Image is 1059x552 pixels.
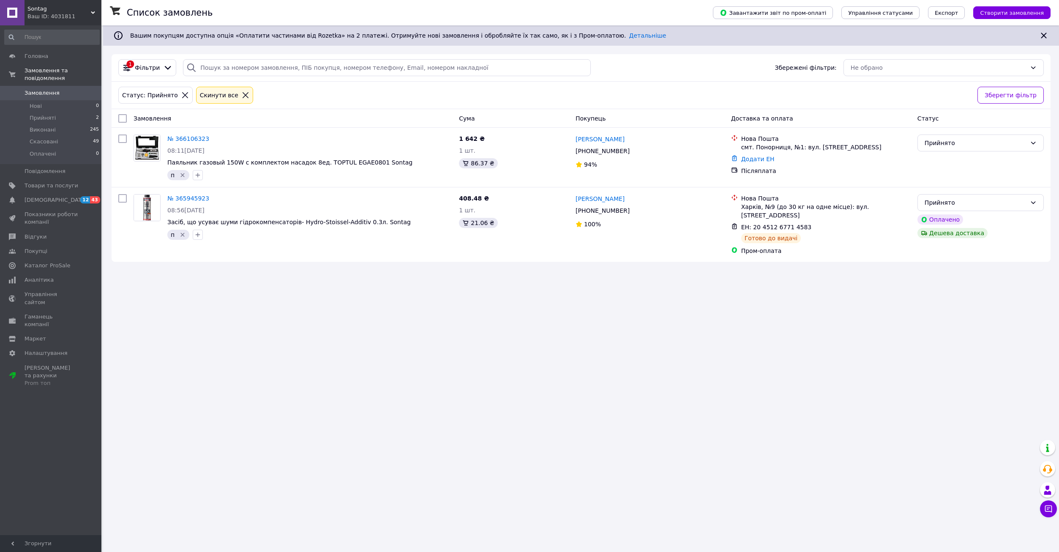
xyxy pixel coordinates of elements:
div: смт. Понорниця, №1: вул. [STREET_ADDRESS] [741,143,911,151]
span: Статус [917,115,939,122]
div: [PHONE_NUMBER] [574,145,631,157]
div: Пром-оплата [741,247,911,255]
span: 08:11[DATE] [167,147,205,154]
button: Зберегти фільтр [977,87,1044,104]
img: Фото товару [134,195,160,221]
span: Замовлення та повідомлення [25,67,101,82]
span: 0 [96,150,99,158]
div: Нова Пошта [741,135,911,143]
span: 245 [90,126,99,134]
span: Завантажити звіт по пром-оплаті [720,9,826,16]
span: Sontag [27,5,91,13]
span: 2 [96,114,99,122]
div: Cкинути все [198,91,240,100]
span: Експорт [935,10,958,16]
span: 1 шт. [459,207,475,214]
a: № 365945923 [167,195,209,202]
span: Повідомлення [25,168,66,175]
svg: Видалити мітку [179,231,186,238]
a: Додати ЕН [741,156,775,162]
span: 49 [93,138,99,146]
div: Післяплата [741,167,911,175]
a: [PERSON_NAME] [576,135,625,143]
button: Створити замовлення [973,6,1051,19]
span: Прийняті [30,114,56,122]
span: Cума [459,115,475,122]
span: Головна [25,52,48,60]
button: Експорт [928,6,965,19]
input: Пошук [4,30,100,45]
span: п [171,172,175,179]
div: Прийнято [925,198,1026,207]
span: Фільтри [135,63,160,72]
span: Виконані [30,126,56,134]
span: 94% [584,161,597,168]
div: 21.06 ₴ [459,218,497,228]
span: Оплачені [30,150,56,158]
div: Prom топ [25,379,78,387]
span: Управління сайтом [25,291,78,306]
span: 1 642 ₴ [459,135,485,142]
a: № 366106323 [167,135,209,142]
span: Покупці [25,247,47,255]
span: п [171,231,175,238]
span: Товари та послуги [25,182,78,189]
span: Управління статусами [848,10,913,16]
span: 12 [80,196,90,203]
span: Доставка та оплата [731,115,793,122]
span: Вашим покупцям доступна опція «Оплатити частинами від Rozetka» на 2 платежі. Отримуйте нові замов... [130,32,666,39]
span: 08:56[DATE] [167,207,205,214]
span: Скасовані [30,138,58,146]
a: [PERSON_NAME] [576,195,625,203]
h1: Список замовлень [127,8,213,18]
div: Дешева доставка [917,228,988,238]
span: Замовлення [25,89,60,97]
span: Збережені фільтри: [775,63,836,72]
a: Засіб, що усуває шуми гідрокомпенсаторів- Hydro-Stoissel-Additiv 0.3л. Sontag [167,219,411,225]
span: Зберегти фільтр [985,91,1037,100]
span: ЕН: 20 4512 6771 4583 [741,224,812,231]
span: Аналітика [25,276,54,284]
div: Нова Пошта [741,194,911,203]
div: Не обрано [851,63,1026,72]
span: Відгуки [25,233,46,241]
a: Фото товару [134,135,161,162]
span: 1 шт. [459,147,475,154]
span: Замовлення [134,115,171,122]
div: Харків, №9 (до 30 кг на одне місце): вул. [STREET_ADDRESS] [741,203,911,220]
div: Статус: Прийнято [120,91,180,100]
a: Фото товару [134,194,161,221]
div: [PHONE_NUMBER] [574,205,631,217]
span: Маркет [25,335,46,343]
a: Паяльник газовый 150W с комплектом насадок 8ед. TOPTUL EGAE0801 Sontag [167,159,412,166]
div: Ваш ID: 4031811 [27,13,101,20]
a: Створити замовлення [965,9,1051,16]
span: 0 [96,102,99,110]
span: Гаманець компанії [25,313,78,328]
img: Фото товару [134,135,160,161]
div: Готово до видачі [741,233,801,243]
span: Налаштування [25,349,68,357]
button: Чат з покупцем [1040,500,1057,517]
span: 43 [90,196,100,203]
svg: Видалити мітку [179,172,186,179]
div: 86.37 ₴ [459,158,497,168]
span: Створити замовлення [980,10,1044,16]
span: 100% [584,221,601,228]
span: 408.48 ₴ [459,195,489,202]
span: Покупець [576,115,606,122]
input: Пошук за номером замовлення, ПІБ покупця, номером телефону, Email, номером накладної [183,59,590,76]
span: [PERSON_NAME] та рахунки [25,364,78,387]
span: Нові [30,102,42,110]
span: Каталог ProSale [25,262,70,269]
div: Прийнято [925,138,1026,148]
span: Показники роботи компанії [25,211,78,226]
div: Оплачено [917,214,963,225]
a: Детальніше [629,32,666,39]
button: Завантажити звіт по пром-оплаті [713,6,833,19]
button: Управління статусами [841,6,920,19]
span: [DEMOGRAPHIC_DATA] [25,196,87,204]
